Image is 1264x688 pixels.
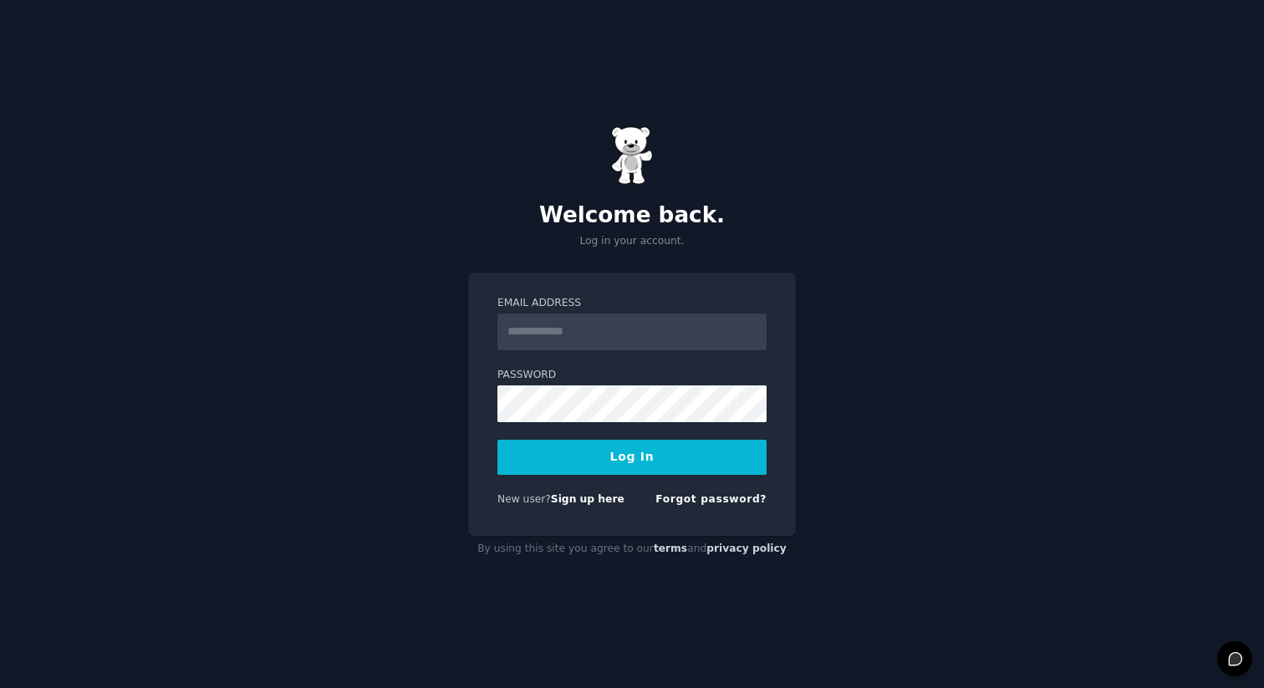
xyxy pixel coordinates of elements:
label: Password [497,368,767,383]
img: Gummy Bear [611,126,653,185]
h2: Welcome back. [468,202,796,229]
span: New user? [497,493,551,505]
a: privacy policy [706,543,787,554]
label: Email Address [497,296,767,311]
p: Log in your account. [468,234,796,249]
a: terms [654,543,687,554]
button: Log In [497,440,767,475]
a: Forgot password? [655,493,767,505]
div: By using this site you agree to our and [468,536,796,563]
a: Sign up here [551,493,624,505]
